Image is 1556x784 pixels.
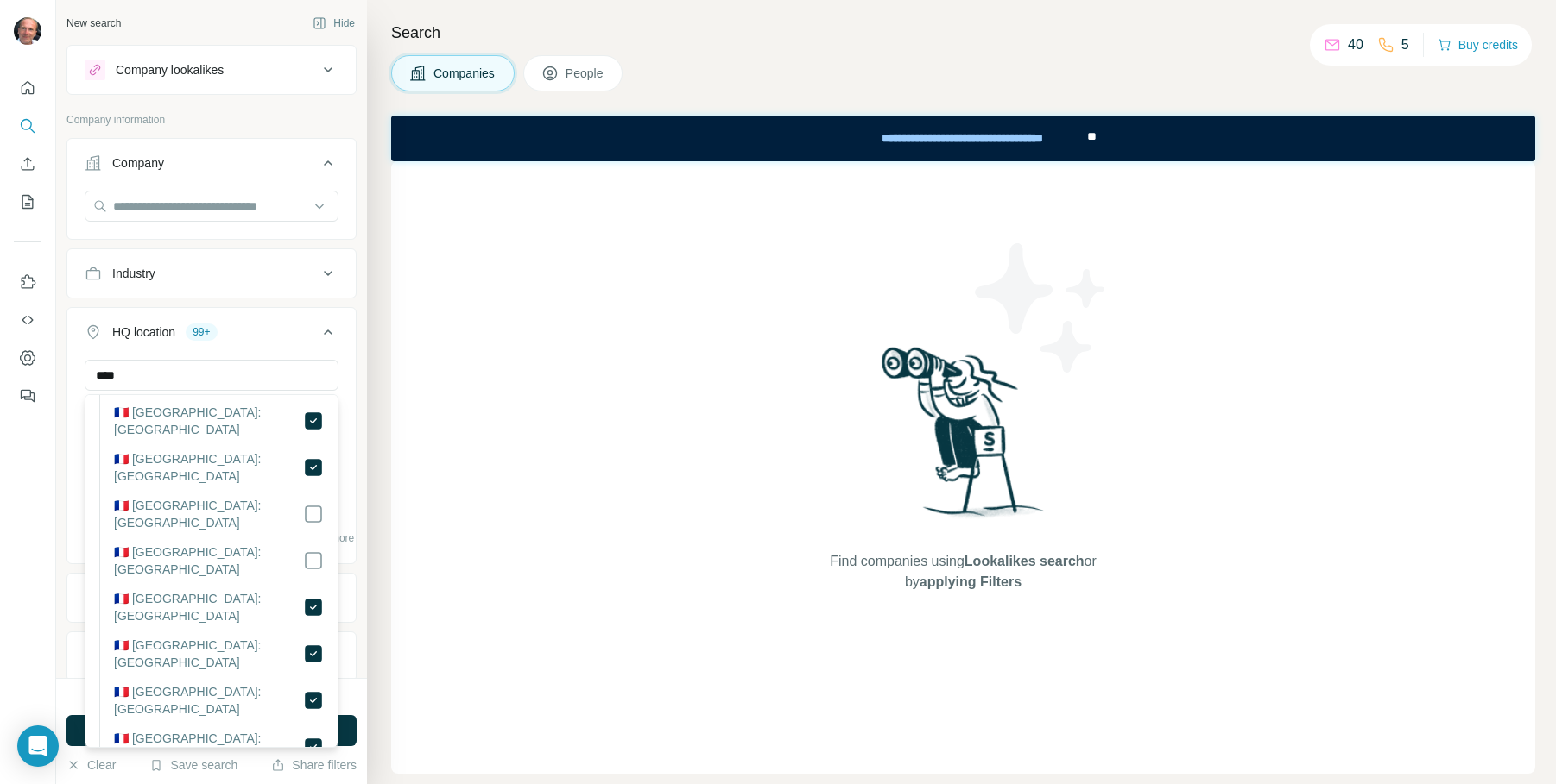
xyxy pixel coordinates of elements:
span: People [566,65,605,82]
span: applying Filters [920,574,1022,589]
div: Company lookalikes [116,61,224,78]
button: Run search [66,715,357,746]
button: Clear [66,756,116,774]
img: Surfe Illustration - Woman searching with binoculars [874,342,1053,535]
img: Avatar [14,17,41,45]
button: Employees (size)2 [67,636,356,677]
div: Company [112,154,164,172]
button: Hide [300,10,367,36]
button: Annual revenue ($) [67,577,356,618]
button: Industry [67,253,356,294]
div: 99+ [186,324,217,340]
span: Find companies using or by [825,551,1101,593]
button: Use Surfe on LinkedIn [14,267,41,298]
img: Surfe Illustration - Stars [964,230,1119,386]
label: 🇫🇷 [GEOGRAPHIC_DATA]: [GEOGRAPHIC_DATA] [114,404,303,438]
span: Companies [433,65,497,82]
span: Lookalikes search [965,554,1085,568]
div: New search [66,16,121,31]
button: Use Surfe API [14,304,41,336]
p: 40 [1348,34,1363,55]
label: 🇫🇷 [GEOGRAPHIC_DATA]: [GEOGRAPHIC_DATA] [114,543,303,578]
button: Dashboard [14,342,41,373]
label: 🇫🇷 [GEOGRAPHIC_DATA]: [GEOGRAPHIC_DATA] [114,450,303,485]
button: HQ location99+ [67,311,356,360]
button: Search [14,110,41,141]
p: 5 [1401,34,1409,55]
label: 🇫🇷 [GEOGRAPHIC_DATA]: [GEOGRAPHIC_DATA] [114,497,303,531]
button: Feedback [14,380,41,411]
label: 🇫🇷 [GEOGRAPHIC_DATA]: [GEOGRAPHIC_DATA] [114,590,303,624]
iframe: Banner [391,116,1535,161]
button: Enrich CSV [14,148,41,179]
button: Company [67,142,356,191]
button: Company lookalikes [67,49,356,91]
button: Buy credits [1438,33,1518,57]
button: My lists [14,186,41,217]
div: Industry [112,265,155,282]
label: 🇫🇷 [GEOGRAPHIC_DATA]: [GEOGRAPHIC_DATA] [114,683,303,718]
p: Company information [66,112,357,128]
div: HQ location [112,323,175,341]
button: Quick start [14,72,41,103]
label: 🇫🇷 [GEOGRAPHIC_DATA]: [GEOGRAPHIC_DATA] [114,637,303,671]
button: Save search [149,756,237,774]
label: 🇫🇷 [GEOGRAPHIC_DATA]: [GEOGRAPHIC_DATA] [114,730,303,764]
h4: Search [391,21,1535,45]
button: Share filters [271,756,357,774]
div: Open Intercom Messenger [17,725,59,767]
